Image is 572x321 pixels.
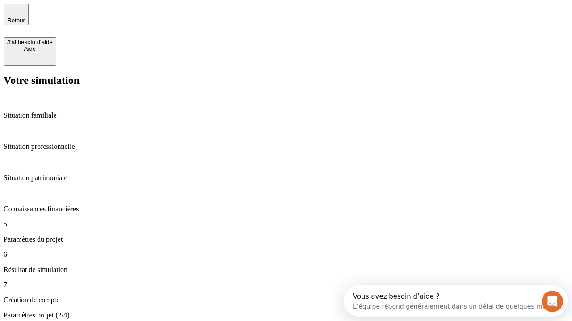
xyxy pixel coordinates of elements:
[4,296,568,304] p: Création de compte
[4,251,568,259] p: 6
[7,17,25,24] span: Retour
[4,311,568,319] p: Paramètres projet (2/4)
[9,15,220,24] div: L’équipe répond généralement dans un délai de quelques minutes.
[4,281,568,289] p: 7
[4,111,568,119] p: Situation familiale
[9,8,220,15] div: Vous avez besoin d’aide ?
[344,285,568,317] iframe: Intercom live chat discovery launcher
[7,45,53,52] div: Aide
[4,37,56,66] button: J’ai besoin d'aideAide
[4,4,29,25] button: Retour
[4,174,568,182] p: Situation patrimoniale
[4,4,246,28] div: Ouvrir le Messenger Intercom
[4,235,568,243] p: Paramètres du projet
[4,143,568,151] p: Situation professionnelle
[4,266,568,274] p: Résultat de simulation
[542,291,563,312] iframe: Intercom live chat
[4,74,568,86] h2: Votre simulation
[4,220,568,228] p: 5
[7,39,53,45] div: J’ai besoin d'aide
[4,205,568,213] p: Connaissances financières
